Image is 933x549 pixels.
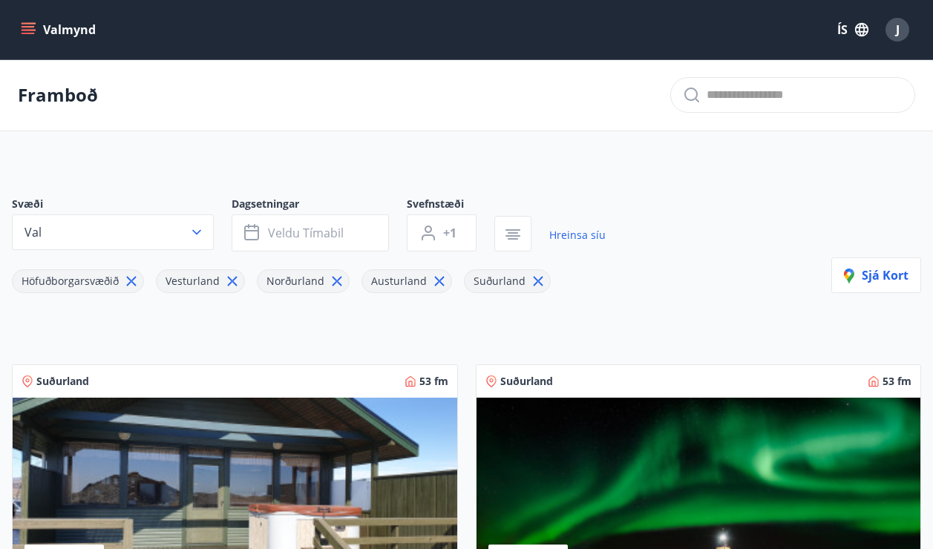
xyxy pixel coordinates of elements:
[18,82,98,108] p: Framboð
[831,257,921,293] button: Sjá kort
[12,269,144,293] div: Höfuðborgarsvæðið
[12,197,232,214] span: Svæði
[156,269,245,293] div: Vesturland
[500,374,553,389] span: Suðurland
[419,374,448,389] span: 53 fm
[549,219,606,252] a: Hreinsa síu
[266,274,324,288] span: Norðurland
[24,224,42,240] span: Val
[844,267,909,283] span: Sjá kort
[474,274,526,288] span: Suðurland
[18,16,102,43] button: menu
[880,12,915,47] button: J
[407,197,494,214] span: Svefnstæði
[22,274,119,288] span: Höfuðborgarsvæðið
[464,269,551,293] div: Suðurland
[232,214,389,252] button: Veldu tímabil
[443,225,456,241] span: +1
[36,374,89,389] span: Suðurland
[883,374,911,389] span: 53 fm
[361,269,452,293] div: Austurland
[896,22,900,38] span: J
[268,225,344,241] span: Veldu tímabil
[12,214,214,250] button: Val
[829,16,877,43] button: ÍS
[407,214,477,252] button: +1
[232,197,407,214] span: Dagsetningar
[166,274,220,288] span: Vesturland
[371,274,427,288] span: Austurland
[257,269,350,293] div: Norðurland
